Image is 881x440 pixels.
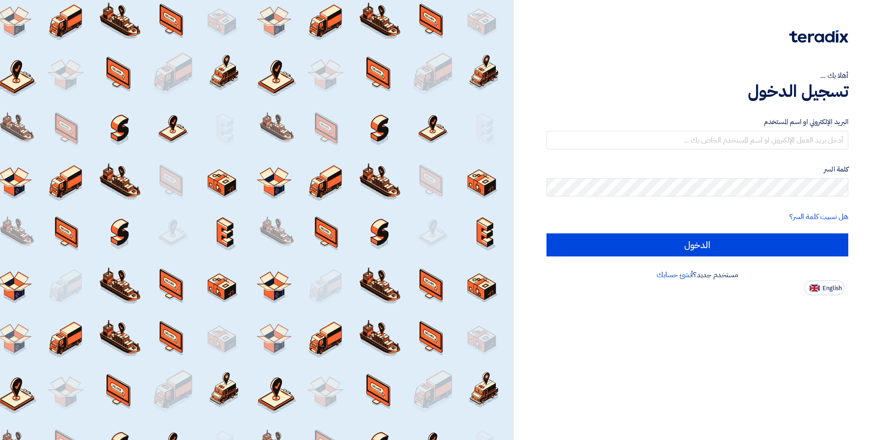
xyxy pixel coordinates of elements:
div: أهلا بك ... [546,70,848,81]
img: Teradix logo [789,30,848,43]
a: هل نسيت كلمة السر؟ [789,211,848,222]
a: أنشئ حسابك [657,269,693,280]
h1: تسجيل الدخول [546,81,848,101]
label: كلمة السر [546,164,848,175]
img: en-US.png [810,285,820,291]
button: English [804,280,845,295]
label: البريد الإلكتروني او اسم المستخدم [546,117,848,127]
input: الدخول [546,233,848,256]
span: English [822,285,842,291]
input: أدخل بريد العمل الإلكتروني او اسم المستخدم الخاص بك ... [546,131,848,149]
div: مستخدم جديد؟ [546,269,848,280]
